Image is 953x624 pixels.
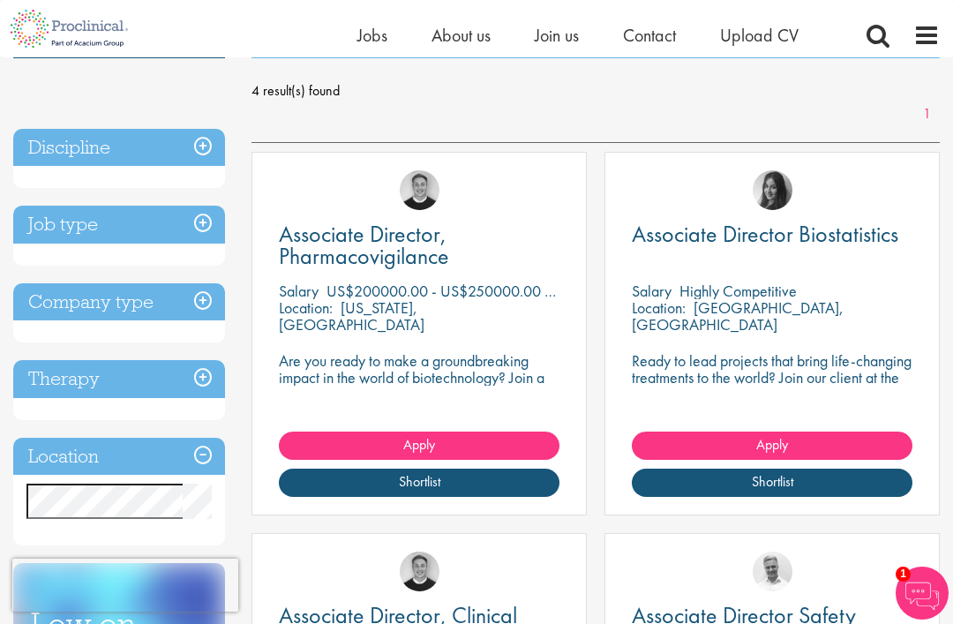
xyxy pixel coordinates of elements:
[632,469,912,497] a: Shortlist
[632,281,672,301] span: Salary
[13,283,225,321] h3: Company type
[896,567,911,582] span: 1
[914,104,940,124] a: 1
[756,435,788,454] span: Apply
[403,435,435,454] span: Apply
[326,281,608,301] p: US$200000.00 - US$250000.00 per annum
[896,567,949,620] img: Chatbot
[279,297,424,335] p: [US_STATE], [GEOGRAPHIC_DATA]
[279,223,559,267] a: Associate Director, Pharmacovigilance
[623,24,676,47] a: Contact
[279,469,559,497] a: Shortlist
[279,297,333,318] span: Location:
[632,297,844,335] p: [GEOGRAPHIC_DATA], [GEOGRAPHIC_DATA]
[632,352,912,419] p: Ready to lead projects that bring life-changing treatments to the world? Join our client at the f...
[13,360,225,398] h3: Therapy
[753,170,792,210] img: Heidi Hennigan
[279,281,319,301] span: Salary
[753,552,792,591] img: Joshua Bye
[400,552,439,591] img: Bo Forsen
[679,281,797,301] p: Highly Competitive
[279,219,449,271] span: Associate Director, Pharmacovigilance
[632,219,898,249] span: Associate Director Biostatistics
[251,78,940,104] span: 4 result(s) found
[12,559,238,612] iframe: reCAPTCHA
[632,432,912,460] a: Apply
[535,24,579,47] a: Join us
[431,24,491,47] a: About us
[279,432,559,460] a: Apply
[13,438,225,476] h3: Location
[400,170,439,210] img: Bo Forsen
[13,129,225,167] h3: Discipline
[279,352,559,419] p: Are you ready to make a groundbreaking impact in the world of biotechnology? Join a growing compa...
[632,223,912,245] a: Associate Director Biostatistics
[632,297,686,318] span: Location:
[357,24,387,47] a: Jobs
[13,206,225,244] h3: Job type
[720,24,799,47] a: Upload CV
